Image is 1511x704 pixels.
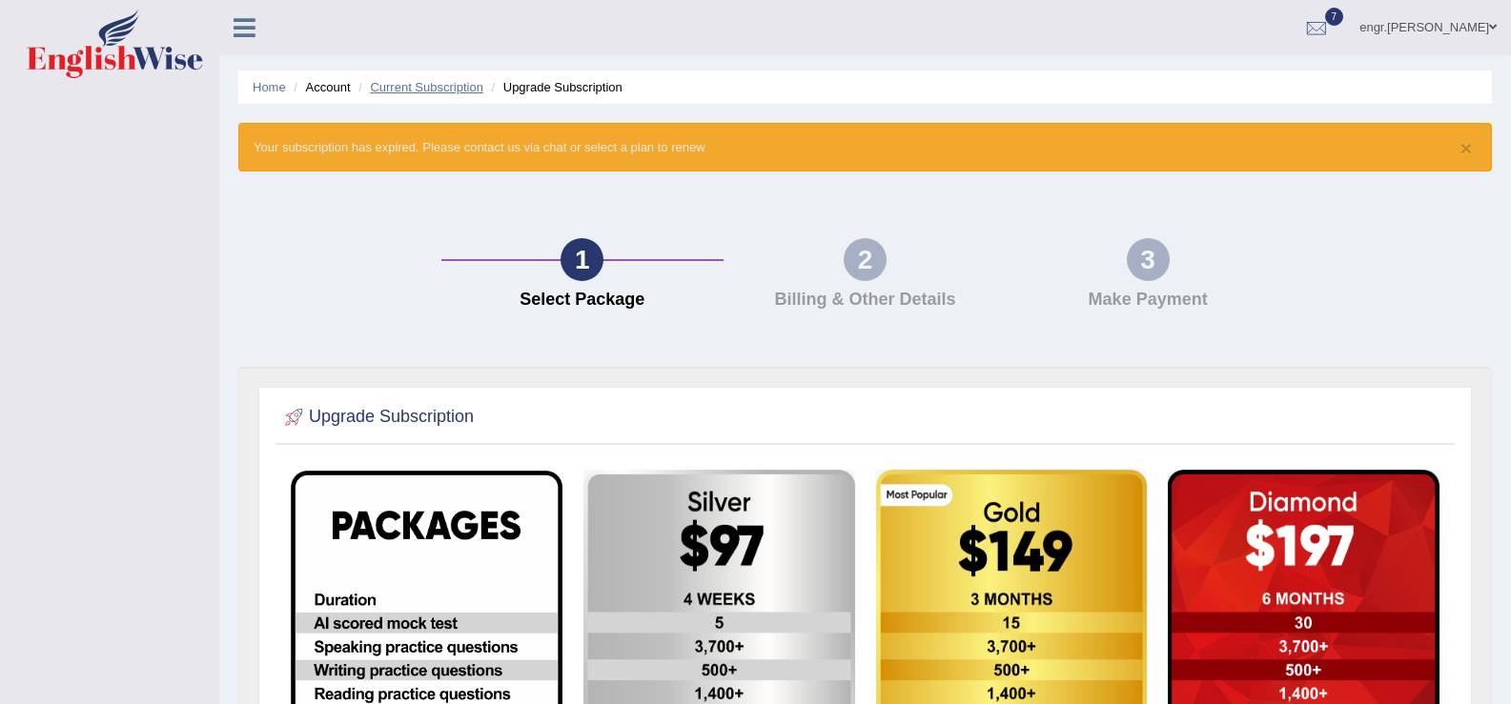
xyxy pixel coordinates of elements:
span: 7 [1325,8,1344,26]
h4: Make Payment [1016,291,1280,310]
h2: Upgrade Subscription [280,403,474,432]
a: Current Subscription [370,80,483,94]
h4: Select Package [451,291,715,310]
h4: Billing & Other Details [733,291,997,310]
div: 1 [561,238,603,281]
div: 2 [844,238,887,281]
div: 3 [1127,238,1170,281]
button: × [1460,138,1472,158]
div: Your subscription has expired. Please contact us via chat or select a plan to renew [238,123,1492,171]
li: Upgrade Subscription [487,78,623,96]
li: Account [289,78,350,96]
a: Home [253,80,286,94]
